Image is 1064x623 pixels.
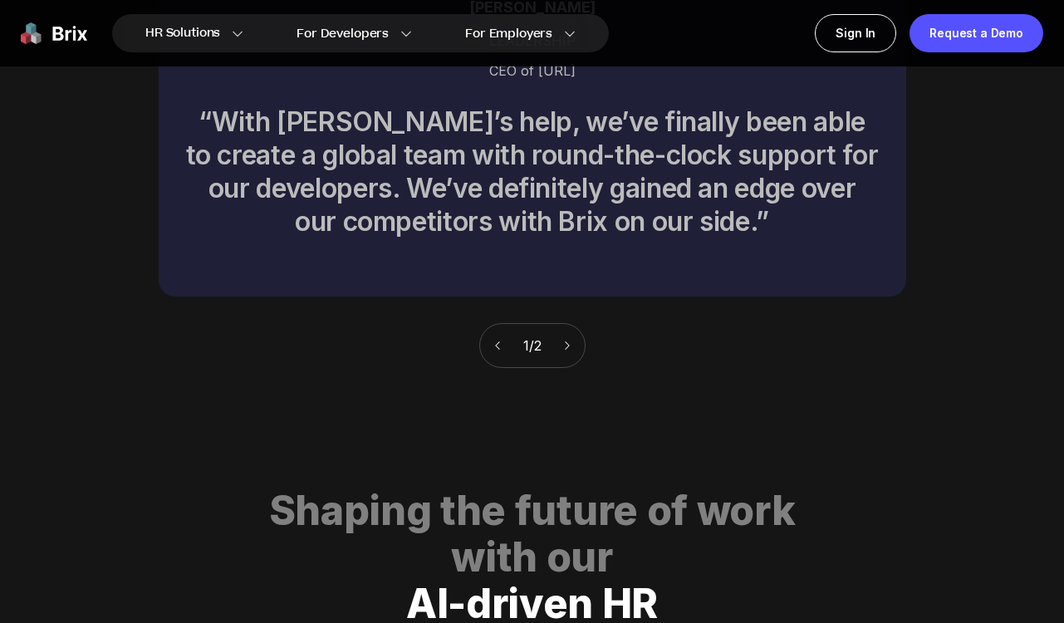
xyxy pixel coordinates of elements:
div: “With [PERSON_NAME]’s help, we’ve finally been able to create a global team with round-the-clock ... [185,105,880,238]
div: Shaping the future of work [60,488,1004,534]
span: For Employers [465,25,552,42]
div: with our [60,534,1004,581]
a: Request a Demo [910,14,1043,52]
span: For Developers [297,25,389,42]
a: Sign In [815,14,896,52]
span: HR Solutions [145,20,220,47]
div: CEO of [URL] [185,62,880,79]
div: 1 / 2 [479,323,586,368]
